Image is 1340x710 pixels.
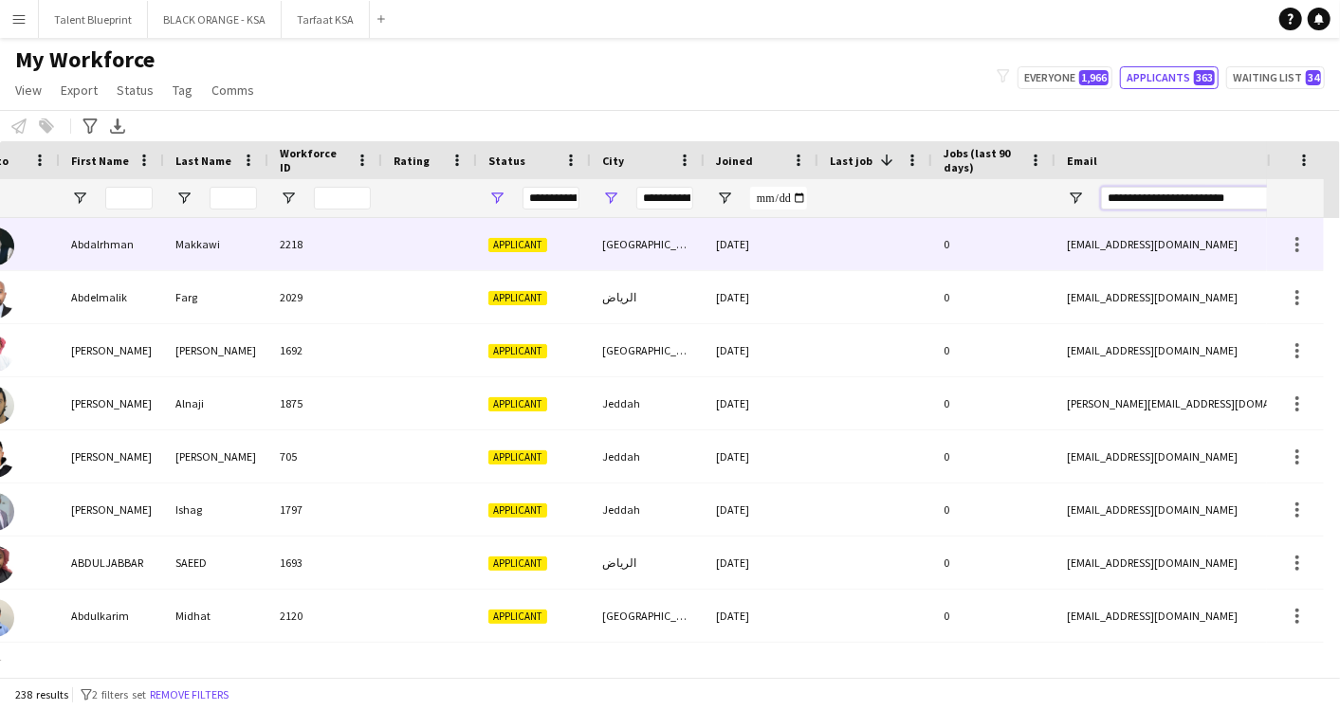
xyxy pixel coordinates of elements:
[1079,70,1109,85] span: 1,966
[71,154,129,168] span: First Name
[164,483,268,536] div: Ishag
[60,537,164,589] div: ABDULJABBAR
[488,238,547,252] span: Applicant
[602,190,619,207] button: Open Filter Menu
[173,82,193,99] span: Tag
[705,218,818,270] div: [DATE]
[280,190,297,207] button: Open Filter Menu
[79,115,101,137] app-action-btn: Advanced filters
[60,483,164,536] div: [PERSON_NAME]
[1120,66,1219,89] button: Applicants363
[268,377,382,429] div: 1875
[164,324,268,376] div: [PERSON_NAME]
[932,483,1055,536] div: 0
[591,537,705,589] div: الرياض
[106,115,129,137] app-action-btn: Export XLSX
[71,190,88,207] button: Open Filter Menu
[488,154,525,168] span: Status
[60,324,164,376] div: [PERSON_NAME]
[39,1,148,38] button: Talent Blueprint
[705,537,818,589] div: [DATE]
[488,610,547,624] span: Applicant
[591,377,705,429] div: Jeddah
[60,377,164,429] div: [PERSON_NAME]
[932,324,1055,376] div: 0
[716,190,733,207] button: Open Filter Menu
[1067,190,1084,207] button: Open Filter Menu
[591,324,705,376] div: [GEOGRAPHIC_DATA]
[60,430,164,482] div: [PERSON_NAME]
[944,146,1021,174] span: Jobs (last 90 days)
[60,590,164,642] div: Abdulkarim
[1018,66,1112,89] button: Everyone1,966
[175,154,231,168] span: Last Name
[750,187,807,209] input: Joined Filter Input
[314,187,371,209] input: Workforce ID Filter Input
[164,377,268,429] div: Alnaji
[591,483,705,536] div: Jeddah
[164,537,268,589] div: SAEED
[15,82,42,99] span: View
[117,82,154,99] span: Status
[175,190,193,207] button: Open Filter Menu
[210,187,257,209] input: Last Name Filter Input
[268,483,382,536] div: 1797
[146,684,232,705] button: Remove filters
[164,271,268,323] div: Farg
[148,1,282,38] button: BLACK ORANGE - KSA
[591,590,705,642] div: [GEOGRAPHIC_DATA]
[591,218,705,270] div: [GEOGRAPHIC_DATA]
[932,537,1055,589] div: 0
[268,218,382,270] div: 2218
[165,78,200,102] a: Tag
[268,430,382,482] div: 705
[488,344,547,358] span: Applicant
[1226,66,1325,89] button: Waiting list34
[705,430,818,482] div: [DATE]
[61,82,98,99] span: Export
[268,271,382,323] div: 2029
[394,154,430,168] span: Rating
[1194,70,1215,85] span: 363
[591,271,705,323] div: الرياض
[488,503,547,518] span: Applicant
[164,643,268,695] div: [PERSON_NAME]
[53,78,105,102] a: Export
[204,78,262,102] a: Comms
[105,187,153,209] input: First Name Filter Input
[1306,70,1321,85] span: 34
[280,146,348,174] span: Workforce ID
[164,590,268,642] div: Midhat
[211,82,254,99] span: Comms
[705,377,818,429] div: [DATE]
[488,291,547,305] span: Applicant
[164,430,268,482] div: [PERSON_NAME]
[268,324,382,376] div: 1692
[92,687,146,701] span: 2 filters set
[932,590,1055,642] div: 0
[932,271,1055,323] div: 0
[164,218,268,270] div: Makkawi
[591,643,705,695] div: Jeddah
[932,377,1055,429] div: 0
[488,450,547,464] span: Applicant
[1067,154,1097,168] span: Email
[8,78,49,102] a: View
[60,643,164,695] div: [PERSON_NAME]
[932,643,1055,695] div: 0
[268,537,382,589] div: 1693
[705,590,818,642] div: [DATE]
[488,190,505,207] button: Open Filter Menu
[268,643,382,695] div: 460
[705,324,818,376] div: [DATE]
[830,154,872,168] span: Last job
[705,483,818,536] div: [DATE]
[60,271,164,323] div: Abdelmalik
[268,590,382,642] div: 2120
[932,430,1055,482] div: 0
[15,46,155,74] span: My Workforce
[591,430,705,482] div: Jeddah
[705,643,818,695] div: [DATE]
[109,78,161,102] a: Status
[488,397,547,411] span: Applicant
